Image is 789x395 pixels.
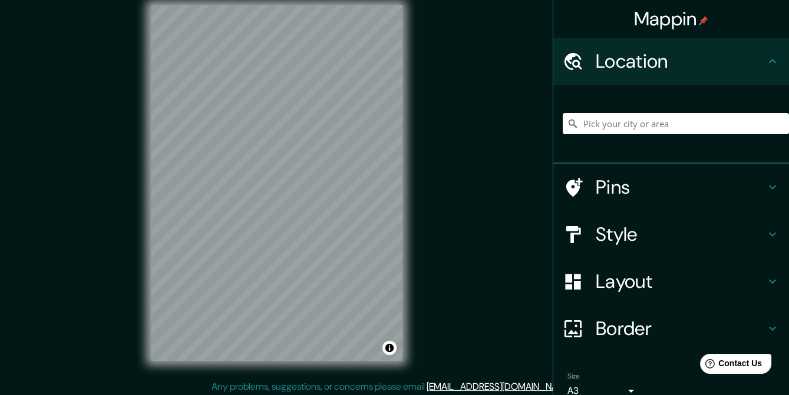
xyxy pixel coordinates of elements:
p: Any problems, suggestions, or concerns please email . [212,380,574,394]
h4: Style [596,223,765,246]
div: Border [553,305,789,352]
h4: Layout [596,270,765,293]
img: pin-icon.png [699,16,708,25]
h4: Border [596,317,765,340]
h4: Location [596,49,765,73]
div: Layout [553,258,789,305]
div: Style [553,211,789,258]
iframe: Help widget launcher [684,349,776,382]
div: Location [553,38,789,85]
button: Toggle attribution [382,341,397,355]
h4: Pins [596,175,765,199]
input: Pick your city or area [563,113,789,134]
canvas: Map [151,5,402,361]
div: Pins [553,164,789,211]
label: Size [567,371,580,381]
h4: Mappin [634,7,709,31]
a: [EMAIL_ADDRESS][DOMAIN_NAME] [427,380,572,393]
